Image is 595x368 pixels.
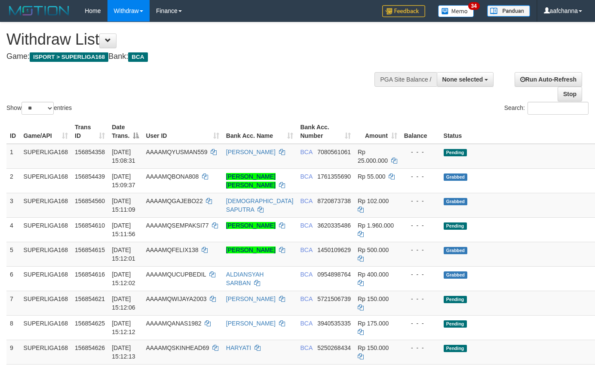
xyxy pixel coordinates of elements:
[226,173,276,189] a: [PERSON_NAME] [PERSON_NAME]
[404,221,437,230] div: - - -
[444,320,467,328] span: Pending
[358,344,389,351] span: Rp 150.000
[142,119,222,144] th: User ID: activate to sort column ascending
[20,315,72,340] td: SUPERLIGA168
[6,168,20,193] td: 2
[226,295,276,302] a: [PERSON_NAME]
[300,246,312,253] span: BCA
[6,315,20,340] td: 8
[468,2,480,10] span: 34
[226,222,276,229] a: [PERSON_NAME]
[444,271,468,279] span: Grabbed
[20,193,72,217] td: SUPERLIGA168
[146,198,202,204] span: AAAAMQGAJEBO22
[226,246,276,253] a: [PERSON_NAME]
[404,172,437,181] div: - - -
[404,270,437,279] div: - - -
[75,198,105,204] span: 156854560
[358,320,389,327] span: Rp 175.000
[226,320,276,327] a: [PERSON_NAME]
[75,222,105,229] span: 156854610
[6,242,20,266] td: 5
[444,247,468,254] span: Grabbed
[146,246,198,253] span: AAAAMQFELIX138
[317,222,351,229] span: Copy 3620335486 to clipboard
[354,119,401,144] th: Amount: activate to sort column ascending
[6,4,72,17] img: MOTION_logo.png
[444,173,468,181] span: Grabbed
[6,266,20,291] td: 6
[6,193,20,217] td: 3
[146,271,206,278] span: AAAAMQUCUPBEDIL
[300,149,312,155] span: BCA
[404,295,437,303] div: - - -
[300,198,312,204] span: BCA
[146,222,209,229] span: AAAAMQSEMPAKSI77
[20,168,72,193] td: SUPERLIGA168
[6,144,20,169] td: 1
[401,119,440,144] th: Balance
[300,295,312,302] span: BCA
[112,271,135,286] span: [DATE] 15:12:02
[358,198,389,204] span: Rp 102.000
[223,119,297,144] th: Bank Acc. Name: activate to sort column ascending
[300,344,312,351] span: BCA
[300,222,312,229] span: BCA
[20,217,72,242] td: SUPERLIGA168
[20,242,72,266] td: SUPERLIGA168
[146,295,206,302] span: AAAAMQWIJAYA2003
[444,345,467,352] span: Pending
[112,198,135,213] span: [DATE] 15:11:09
[358,271,389,278] span: Rp 400.000
[558,87,582,101] a: Stop
[112,295,135,311] span: [DATE] 15:12:06
[20,266,72,291] td: SUPERLIGA168
[444,149,467,156] span: Pending
[317,198,351,204] span: Copy 8720873738 to clipboard
[317,271,351,278] span: Copy 0954898764 to clipboard
[515,72,582,87] a: Run Auto-Refresh
[442,76,483,83] span: None selected
[6,102,72,115] label: Show entries
[108,119,142,144] th: Date Trans.: activate to sort column descending
[358,173,386,180] span: Rp 55.000
[358,149,388,164] span: Rp 25.000.000
[75,295,105,302] span: 156854621
[374,72,436,87] div: PGA Site Balance /
[317,173,351,180] span: Copy 1761355690 to clipboard
[404,197,437,205] div: - - -
[20,340,72,364] td: SUPERLIGA168
[21,102,54,115] select: Showentries
[404,148,437,156] div: - - -
[358,295,389,302] span: Rp 150.000
[6,52,388,61] h4: Game: Bank:
[112,246,135,262] span: [DATE] 15:12:01
[146,320,201,327] span: AAAAMQANAS1982
[226,271,264,286] a: ALDIANSYAH SARBAN
[358,246,389,253] span: Rp 500.000
[112,344,135,360] span: [DATE] 15:12:13
[112,222,135,237] span: [DATE] 15:11:56
[300,320,312,327] span: BCA
[112,173,135,189] span: [DATE] 15:09:37
[444,296,467,303] span: Pending
[75,149,105,155] span: 156854358
[75,173,105,180] span: 156854439
[112,320,135,335] span: [DATE] 15:12:12
[404,319,437,328] div: - - -
[528,102,589,115] input: Search:
[317,320,351,327] span: Copy 3940535335 to clipboard
[297,119,354,144] th: Bank Acc. Number: activate to sort column ascending
[382,5,425,17] img: Feedback.jpg
[438,5,474,17] img: Button%20Memo.svg
[20,119,72,144] th: Game/API: activate to sort column ascending
[404,344,437,352] div: - - -
[300,173,312,180] span: BCA
[444,222,467,230] span: Pending
[75,344,105,351] span: 156854626
[504,102,589,115] label: Search:
[226,198,294,213] a: [DEMOGRAPHIC_DATA] SAPUTRA
[317,246,351,253] span: Copy 1450109629 to clipboard
[6,340,20,364] td: 9
[226,149,276,155] a: [PERSON_NAME]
